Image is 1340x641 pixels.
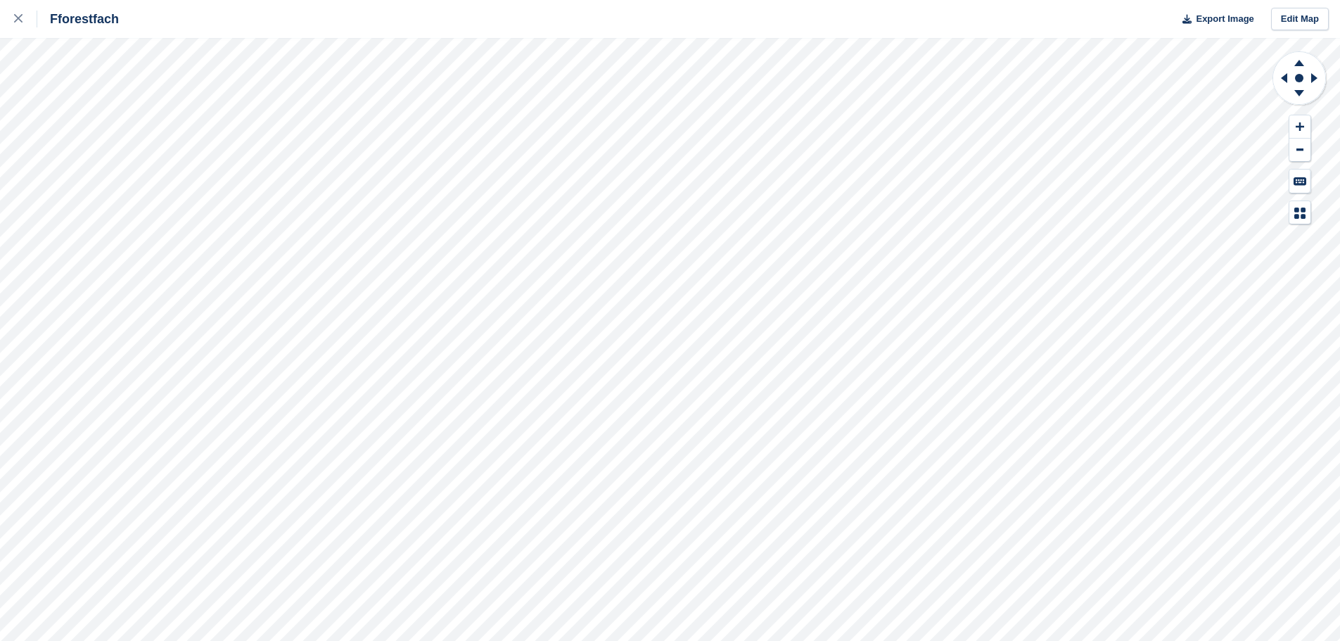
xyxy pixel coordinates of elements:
button: Zoom Out [1289,139,1310,162]
button: Map Legend [1289,201,1310,224]
button: Zoom In [1289,115,1310,139]
span: Export Image [1196,12,1253,26]
div: Fforestfach [37,11,119,27]
button: Export Image [1174,8,1254,31]
a: Edit Map [1271,8,1329,31]
button: Keyboard Shortcuts [1289,170,1310,193]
